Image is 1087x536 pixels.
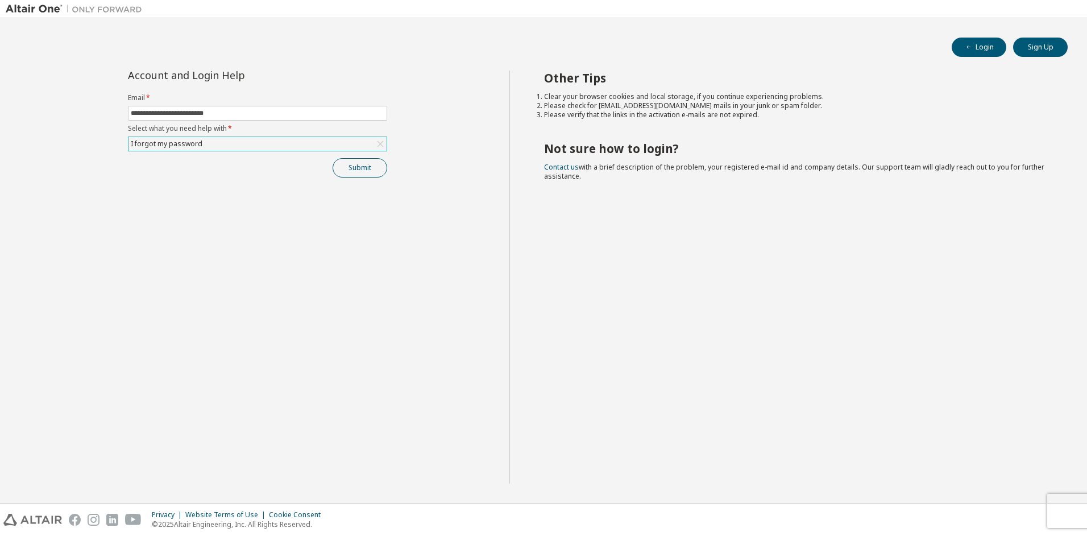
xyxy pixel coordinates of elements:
img: Altair One [6,3,148,15]
div: Privacy [152,510,185,519]
img: linkedin.svg [106,514,118,526]
button: Sign Up [1013,38,1068,57]
div: Cookie Consent [269,510,327,519]
p: © 2025 Altair Engineering, Inc. All Rights Reserved. [152,519,327,529]
span: with a brief description of the problem, your registered e-mail id and company details. Our suppo... [544,162,1044,181]
div: Website Terms of Use [185,510,269,519]
div: I forgot my password [129,138,204,150]
li: Clear your browser cookies and local storage, if you continue experiencing problems. [544,92,1048,101]
label: Email [128,93,387,102]
img: facebook.svg [69,514,81,526]
h2: Other Tips [544,71,1048,85]
button: Submit [333,158,387,178]
div: Account and Login Help [128,71,335,80]
img: altair_logo.svg [3,514,62,526]
li: Please verify that the links in the activation e-mails are not expired. [544,110,1048,119]
h2: Not sure how to login? [544,141,1048,156]
label: Select what you need help with [128,124,387,133]
img: instagram.svg [88,514,99,526]
img: youtube.svg [125,514,142,526]
a: Contact us [544,162,579,172]
button: Login [952,38,1006,57]
div: I forgot my password [128,137,387,151]
li: Please check for [EMAIL_ADDRESS][DOMAIN_NAME] mails in your junk or spam folder. [544,101,1048,110]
